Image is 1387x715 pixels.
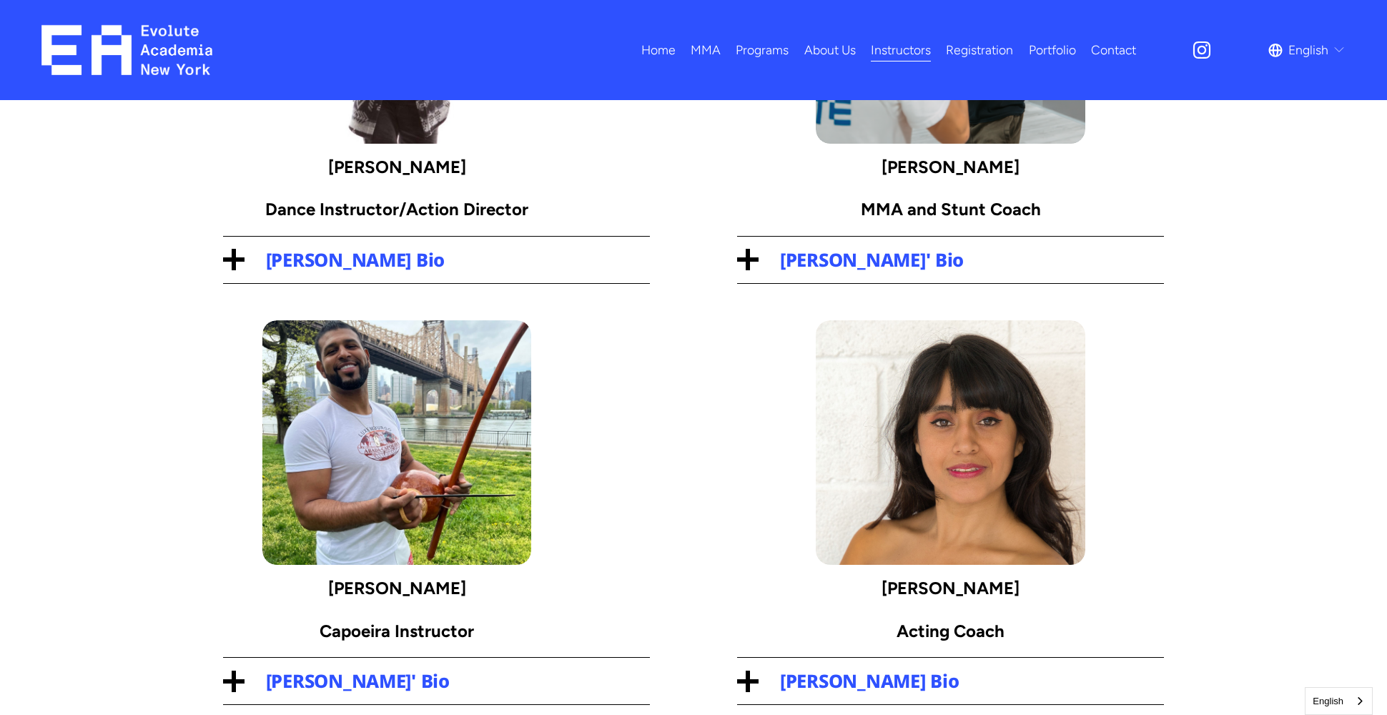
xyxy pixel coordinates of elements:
button: [PERSON_NAME]' Bio [223,658,651,704]
a: Instructors [871,37,931,62]
strong: Acting Coach [897,621,1005,641]
span: [PERSON_NAME] Bio [759,669,1165,694]
strong: [PERSON_NAME] [882,578,1020,598]
span: English [1288,39,1328,61]
img: EA [41,25,212,75]
a: Contact [1091,37,1136,62]
a: English [1305,688,1372,714]
a: About Us [804,37,856,62]
span: Programs [736,39,789,61]
a: Registration [946,37,1013,62]
a: Instagram [1191,39,1213,61]
button: [PERSON_NAME]' Bio [737,237,1165,283]
a: folder dropdown [736,37,789,62]
strong: MMA and Stunt Coach [861,199,1041,220]
strong: [PERSON_NAME] [328,157,466,177]
span: MMA [691,39,721,61]
span: [PERSON_NAME]' Bio [245,669,651,694]
a: folder dropdown [691,37,721,62]
span: [PERSON_NAME] Bio [245,247,651,272]
a: Portfolio [1029,37,1076,62]
span: [PERSON_NAME]' Bio [759,247,1165,272]
strong: [PERSON_NAME] [882,157,1020,177]
strong: Capoeira Instructor [320,621,474,641]
strong: [PERSON_NAME] [328,578,466,598]
a: Home [641,37,676,62]
aside: Language selected: English [1305,687,1373,715]
button: [PERSON_NAME] Bio [737,658,1165,704]
button: [PERSON_NAME] Bio [223,237,651,283]
strong: Dance Instructor/Action Director [265,199,528,220]
div: language picker [1268,37,1346,62]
